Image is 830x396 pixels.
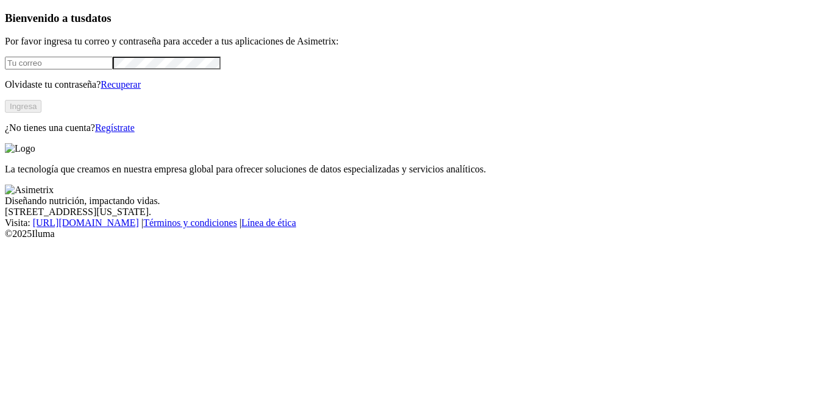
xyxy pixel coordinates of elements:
[5,100,41,113] button: Ingresa
[5,57,113,69] input: Tu correo
[5,228,825,239] div: © 2025 Iluma
[5,196,825,207] div: Diseñando nutrición, impactando vidas.
[101,79,141,90] a: Recuperar
[5,79,825,90] p: Olvidaste tu contraseña?
[5,143,35,154] img: Logo
[143,217,237,228] a: Términos y condiciones
[95,122,135,133] a: Regístrate
[5,185,54,196] img: Asimetrix
[241,217,296,228] a: Línea de ética
[85,12,112,24] span: datos
[5,164,825,175] p: La tecnología que creamos en nuestra empresa global para ofrecer soluciones de datos especializad...
[5,12,825,25] h3: Bienvenido a tus
[5,217,825,228] div: Visita : | |
[5,207,825,217] div: [STREET_ADDRESS][US_STATE].
[5,36,825,47] p: Por favor ingresa tu correo y contraseña para acceder a tus aplicaciones de Asimetrix:
[5,122,825,133] p: ¿No tienes una cuenta?
[33,217,139,228] a: [URL][DOMAIN_NAME]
